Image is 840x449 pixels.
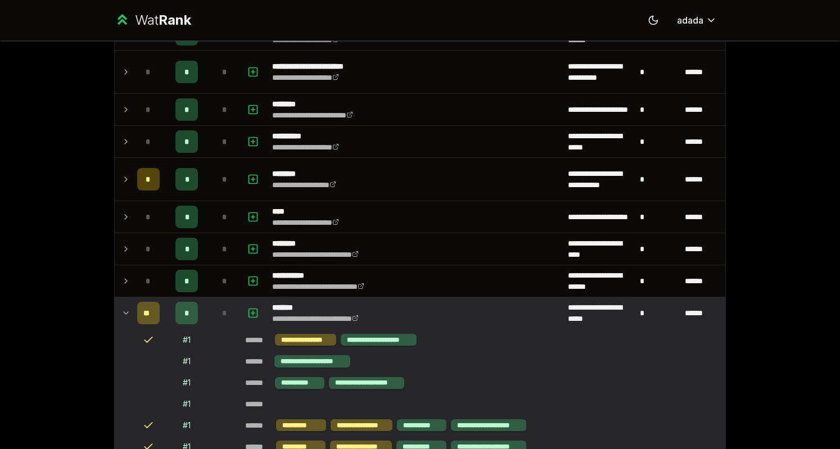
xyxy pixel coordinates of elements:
a: WatRank [114,11,191,29]
div: # 1 [183,420,191,431]
div: Wat [135,11,191,29]
div: # 1 [183,334,191,346]
div: # 1 [183,377,191,388]
span: adada [677,13,703,27]
div: # 1 [183,356,191,367]
span: Rank [159,12,191,28]
div: # 1 [183,398,191,410]
button: adada [668,10,726,30]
